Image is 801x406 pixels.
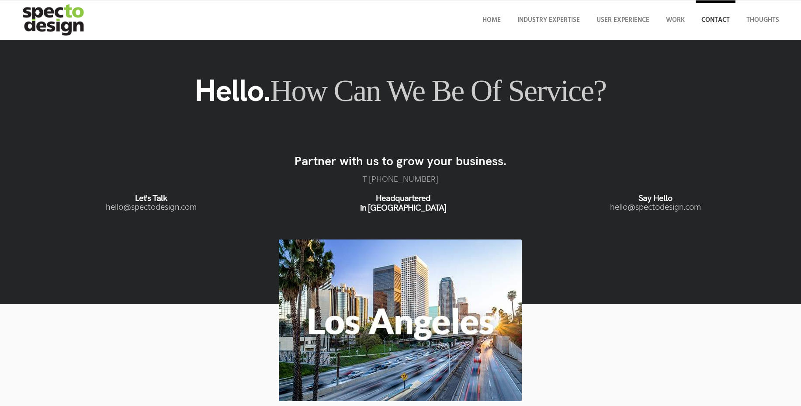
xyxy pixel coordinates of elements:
[701,15,730,25] span: Contact
[660,0,690,40] a: Work
[591,0,655,40] a: User Experience
[22,154,779,168] h3: Partner with us to grow your business.
[746,15,779,25] span: Thoughts
[610,197,701,218] a: moc.ngisedotceps@olleh
[22,70,779,110] h1: Hello.
[596,15,649,25] span: User Experience
[106,197,197,218] a: moc.ngisedotceps@olleh
[25,193,277,203] h6: Let's Talk
[741,0,785,40] a: Thoughts
[529,193,781,203] h6: Say Hello
[517,15,580,25] span: Industry Expertise
[696,0,735,40] a: Contact
[666,15,685,25] span: Work
[16,0,92,40] img: specto-logo-2020
[277,193,529,212] h6: Headquartered in [GEOGRAPHIC_DATA]
[477,0,506,40] a: Home
[279,239,522,401] img: los-angeles-downtown-skyline
[482,15,501,25] span: Home
[512,0,586,40] a: Industry Expertise
[270,74,606,108] span: How can we be of service?
[22,175,779,184] p: T ‪[PHONE_NUMBER]‬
